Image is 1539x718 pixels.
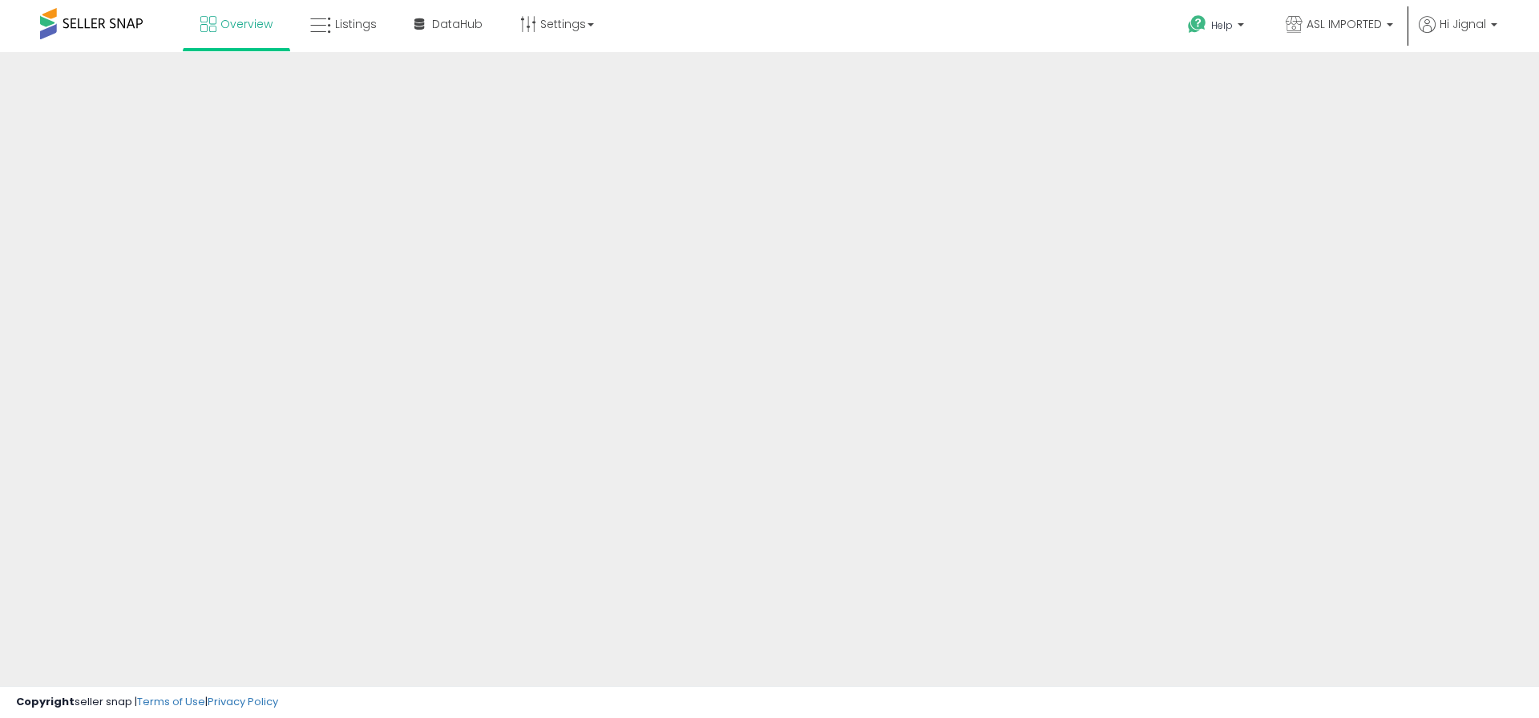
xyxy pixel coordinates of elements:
[16,695,278,710] div: seller snap | |
[137,694,205,709] a: Terms of Use
[1175,2,1260,52] a: Help
[1419,16,1497,52] a: Hi Jignal
[1440,16,1486,32] span: Hi Jignal
[220,16,273,32] span: Overview
[16,694,75,709] strong: Copyright
[208,694,278,709] a: Privacy Policy
[432,16,483,32] span: DataHub
[335,16,377,32] span: Listings
[1187,14,1207,34] i: Get Help
[1211,18,1233,32] span: Help
[1307,16,1382,32] span: ASL IMPORTED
